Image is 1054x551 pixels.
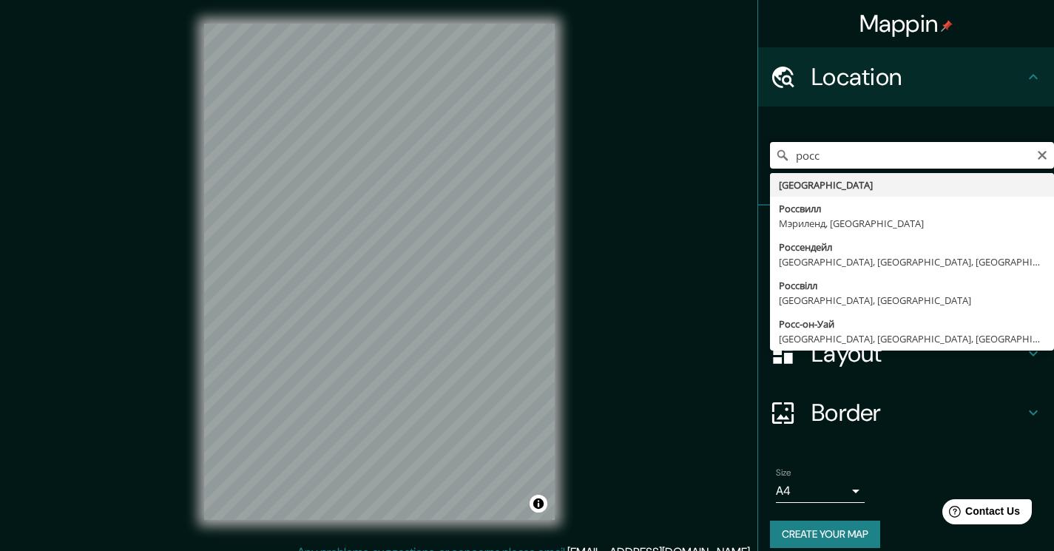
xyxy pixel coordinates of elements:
[758,47,1054,107] div: Location
[530,495,547,513] button: Toggle attribution
[779,240,1045,254] div: Россендейл
[779,317,1045,331] div: Росс-он-Уай
[779,178,1045,192] div: [GEOGRAPHIC_DATA]
[758,324,1054,383] div: Layout
[779,254,1045,269] div: [GEOGRAPHIC_DATA], [GEOGRAPHIC_DATA], [GEOGRAPHIC_DATA]
[776,467,791,479] label: Size
[1036,147,1048,161] button: Clear
[776,479,865,503] div: A4
[941,20,953,32] img: pin-icon.png
[770,142,1054,169] input: Pick your city or area
[770,521,880,548] button: Create your map
[779,293,1045,308] div: [GEOGRAPHIC_DATA], [GEOGRAPHIC_DATA]
[922,493,1038,535] iframe: Help widget launcher
[758,206,1054,265] div: Pins
[758,265,1054,324] div: Style
[204,24,555,520] canvas: Map
[811,339,1024,368] h4: Layout
[859,9,953,38] h4: Mappin
[779,201,1045,216] div: Россвилл
[811,62,1024,92] h4: Location
[811,398,1024,427] h4: Border
[779,216,1045,231] div: Мэриленд, [GEOGRAPHIC_DATA]
[779,278,1045,293] div: Россвілл
[779,331,1045,346] div: [GEOGRAPHIC_DATA], [GEOGRAPHIC_DATA], [GEOGRAPHIC_DATA]
[758,383,1054,442] div: Border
